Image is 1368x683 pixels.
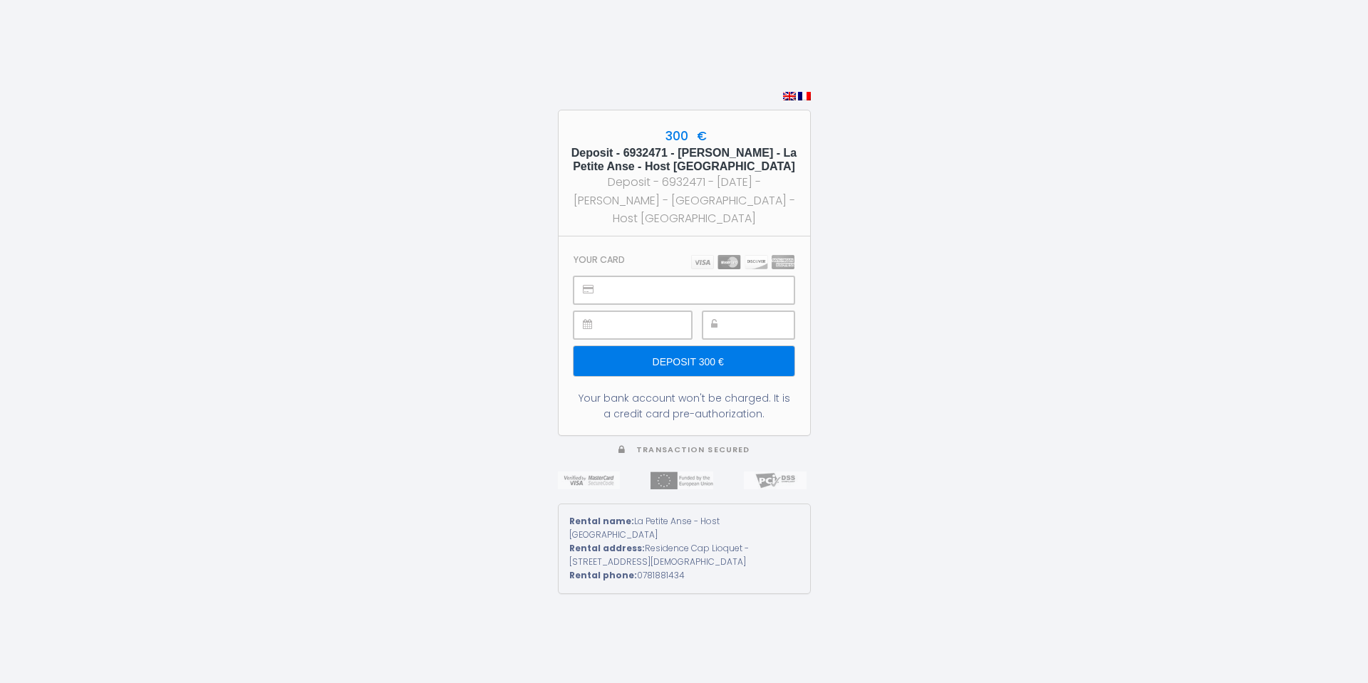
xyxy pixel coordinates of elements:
span: 300 € [662,127,707,145]
div: Residence Cap Lioquet - [STREET_ADDRESS][DEMOGRAPHIC_DATA] [569,542,799,569]
img: carts.png [691,255,794,269]
h3: Your card [574,254,625,265]
strong: Rental name: [569,515,634,527]
div: 0781881434 [569,569,799,583]
input: Deposit 300 € [574,346,794,376]
div: Your bank account won't be charged. It is a credit card pre-authorization. [574,390,794,422]
strong: Rental phone: [569,569,637,581]
iframe: Secure payment input frame [735,312,794,338]
img: en.png [783,92,796,100]
iframe: Защищенное окно для ввода номера карты [606,277,793,303]
div: Deposit - 6932471 - [DATE] - [PERSON_NAME] - [GEOGRAPHIC_DATA] - Host [GEOGRAPHIC_DATA] [571,173,797,226]
strong: Rental address: [569,542,645,554]
h5: Deposit - 6932471 - [PERSON_NAME] - La Petite Anse - Host [GEOGRAPHIC_DATA] [571,146,797,173]
div: La Petite Anse - Host [GEOGRAPHIC_DATA] [569,515,799,542]
iframe: Защищенное окно для ввода даты истечения срока [606,312,690,338]
span: Transaction secured [636,444,750,455]
img: fr.png [798,92,811,100]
